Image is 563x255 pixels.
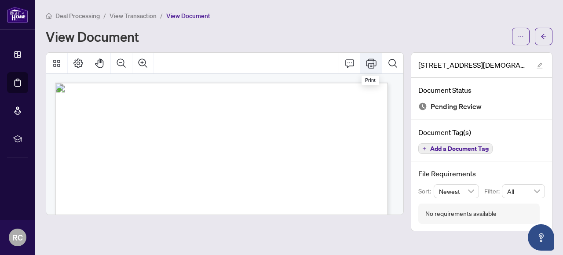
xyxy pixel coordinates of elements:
[160,11,163,21] li: /
[518,33,524,40] span: ellipsis
[418,143,493,154] button: Add a Document Tag
[528,224,554,251] button: Open asap
[46,13,52,19] span: home
[422,146,427,151] span: plus
[418,102,427,111] img: Document Status
[46,29,139,44] h1: View Document
[418,168,545,179] h4: File Requirements
[7,7,28,23] img: logo
[103,11,106,21] li: /
[418,186,434,196] p: Sort:
[110,12,157,20] span: View Transaction
[418,85,545,95] h4: Document Status
[12,231,23,244] span: RC
[507,185,540,198] span: All
[430,146,489,152] span: Add a Document Tag
[425,209,497,219] div: No requirements available
[418,127,545,138] h4: Document Tag(s)
[431,101,482,113] span: Pending Review
[418,60,528,70] span: [STREET_ADDRESS][DEMOGRAPHIC_DATA] TS.pdf
[55,12,100,20] span: Deal Processing
[541,33,547,40] span: arrow-left
[439,185,474,198] span: Newest
[484,186,502,196] p: Filter:
[166,12,210,20] span: View Document
[537,62,543,69] span: edit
